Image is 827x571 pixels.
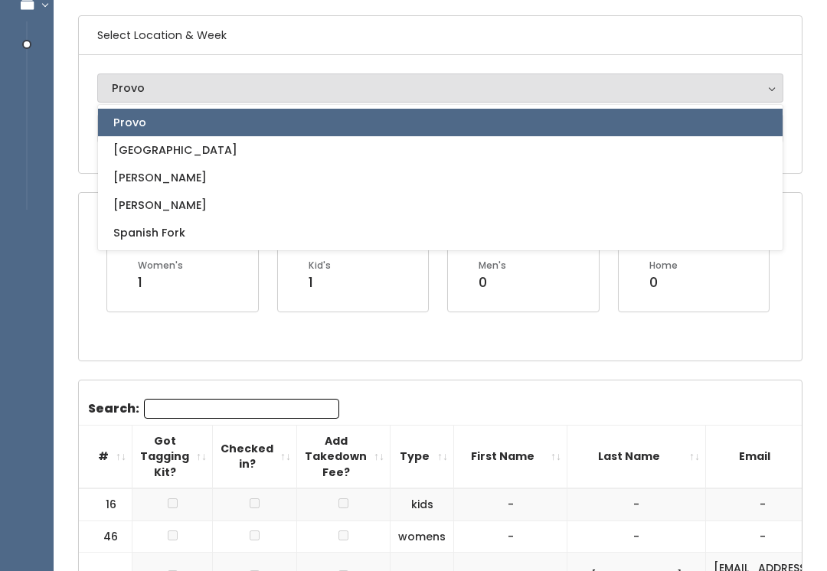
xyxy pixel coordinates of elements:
[113,114,146,131] span: Provo
[79,16,802,55] h6: Select Location & Week
[391,520,454,553] td: womens
[706,425,819,488] th: Email: activate to sort column descending
[113,224,185,241] span: Spanish Fork
[567,425,706,488] th: Last Name: activate to sort column ascending
[479,259,506,272] div: Men's
[454,425,567,488] th: First Name: activate to sort column ascending
[297,425,391,488] th: Add Takedown Fee?: activate to sort column ascending
[113,197,207,214] span: [PERSON_NAME]
[113,169,207,186] span: [PERSON_NAME]
[138,272,183,292] div: 1
[79,425,132,488] th: #: activate to sort column ascending
[309,272,331,292] div: 1
[97,73,783,103] button: Provo
[79,520,132,553] td: 46
[88,399,339,419] label: Search:
[391,425,454,488] th: Type: activate to sort column ascending
[79,488,132,520] td: 16
[144,399,339,419] input: Search:
[706,488,819,520] td: -
[649,259,678,272] div: Home
[567,520,706,553] td: -
[706,520,819,553] td: -
[454,520,567,553] td: -
[213,425,297,488] th: Checked in?: activate to sort column ascending
[309,259,331,272] div: Kid's
[132,425,213,488] th: Got Tagging Kit?: activate to sort column ascending
[138,259,183,272] div: Women's
[649,272,678,292] div: 0
[113,142,237,158] span: [GEOGRAPHIC_DATA]
[391,488,454,520] td: kids
[112,80,769,96] div: Provo
[567,488,706,520] td: -
[479,272,506,292] div: 0
[454,488,567,520] td: -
